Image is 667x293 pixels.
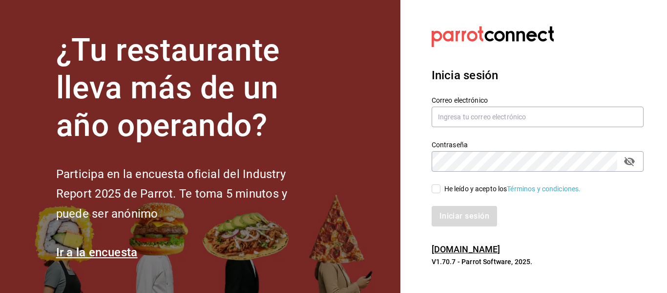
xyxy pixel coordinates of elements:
a: [DOMAIN_NAME] [432,244,500,254]
h3: Inicia sesión [432,67,644,84]
p: V1.70.7 - Parrot Software, 2025. [432,257,644,267]
button: passwordField [621,153,638,170]
h2: Participa en la encuesta oficial del Industry Report 2025 de Parrot. Te toma 5 minutos y puede se... [56,164,320,224]
label: Correo electrónico [432,97,644,104]
a: Ir a la encuesta [56,246,138,259]
a: Términos y condiciones. [507,185,581,193]
input: Ingresa tu correo electrónico [432,107,644,127]
h1: ¿Tu restaurante lleva más de un año operando? [56,32,320,144]
label: Contraseña [432,141,644,148]
div: He leído y acepto los [444,184,581,194]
